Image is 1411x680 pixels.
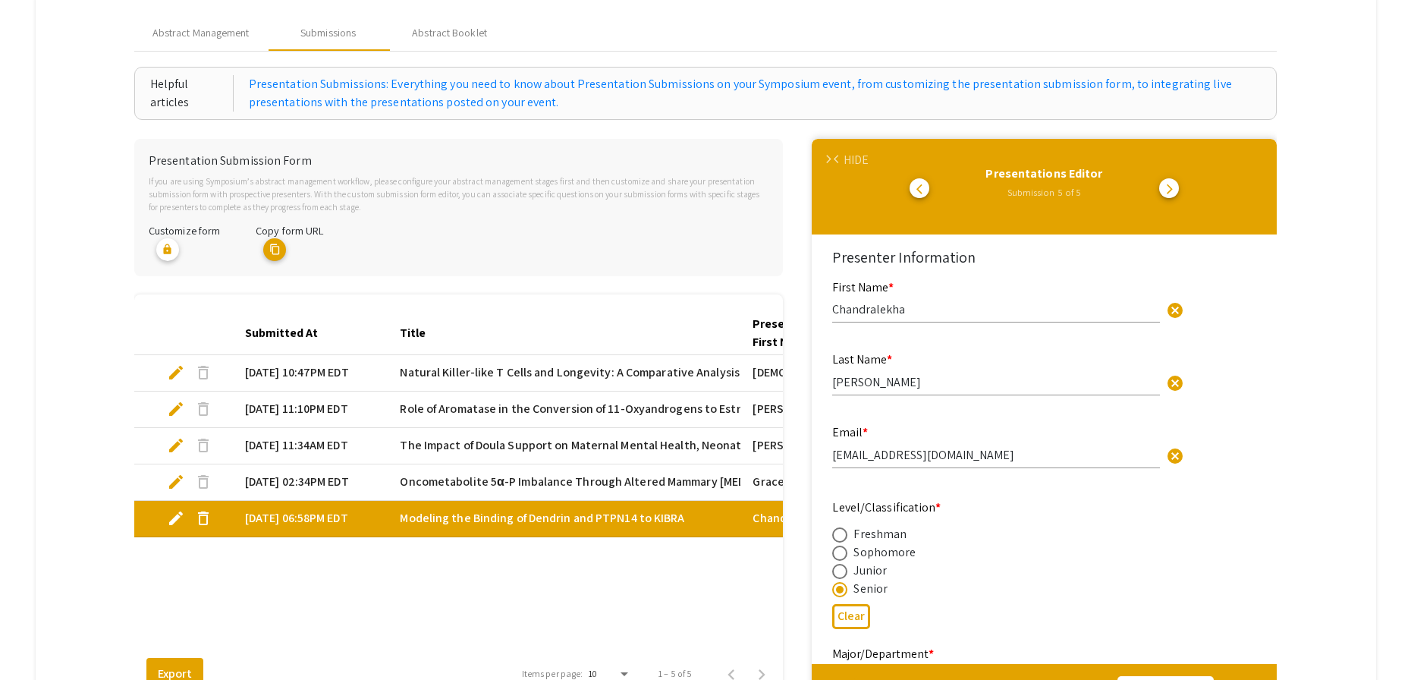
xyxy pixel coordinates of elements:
[167,436,185,455] span: edit
[834,155,844,165] span: arrow_back_ios
[167,509,185,527] span: edit
[400,364,740,382] span: Natural Killer-like T Cells and Longevity: A Comparative Analysis
[233,501,388,537] mat-cell: [DATE] 06:58PM EDT
[149,153,768,168] h6: Presentation Submission Form
[156,238,179,261] mat-icon: lock
[412,25,487,41] div: Abstract Booklet
[194,473,212,491] span: delete
[400,509,684,527] span: Modeling the Binding of Dendrin and PTPN14 to KIBRA
[1160,294,1190,325] button: Clear
[194,436,212,455] span: delete
[740,501,896,537] mat-cell: Chandralekha
[11,612,64,669] iframe: Chat
[832,351,892,367] mat-label: Last Name
[233,392,388,428] mat-cell: [DATE] 11:10PM EDT
[400,436,1284,455] span: The Impact of Doula Support on Maternal Mental Health, NeonatalOutcomes, and Epidural Use: Correl...
[589,668,597,679] span: 10
[1166,447,1184,465] span: cancel
[740,464,896,501] mat-cell: Grace
[194,509,212,527] span: delete
[832,246,1255,269] div: Presenter Information
[400,324,426,342] div: Title
[740,392,896,428] mat-cell: [PERSON_NAME]
[832,499,941,515] mat-label: Level/Classification
[853,562,887,580] div: Junior
[150,75,234,112] div: Helpful articles
[400,324,439,342] div: Title
[832,604,870,629] button: Clear
[167,400,185,418] span: edit
[832,279,894,295] mat-label: First Name
[832,646,934,662] mat-label: Major/Department
[263,238,286,261] mat-icon: copy URL
[300,25,356,41] div: Submissions
[194,364,212,382] span: delete
[256,223,323,238] span: Copy form URL
[832,424,868,440] mat-label: Email
[149,175,768,214] p: If you are using Symposium’s abstract management workflow, please configure your abstract managem...
[167,473,185,491] span: edit
[249,75,1262,112] a: Presentation Submissions: Everything you need to know about Presentation Submissions on your Symp...
[245,324,332,342] div: Submitted At
[233,355,388,392] mat-cell: [DATE] 10:47PM EDT
[832,447,1160,463] input: Type Here
[740,428,896,464] mat-cell: [PERSON_NAME]
[1160,367,1190,398] button: Clear
[152,25,250,41] span: Abstract Management
[832,374,1160,390] input: Type Here
[1166,374,1184,392] span: cancel
[589,669,631,679] mat-select: Items per page:
[985,165,1102,181] span: Presentations Editor
[1159,178,1179,198] button: go to next presentation
[400,473,1070,491] span: Oncometabolite 5α-P Imbalance Through Altered Mammary [MEDICAL_DATA] Metabolism: A Biomarker and ...
[233,428,388,464] mat-cell: [DATE] 11:34AM EDT
[1007,186,1082,199] span: Submission 5 of 5
[832,301,1160,317] input: Type Here
[167,364,185,382] span: edit
[916,183,929,195] span: arrow_back_ios
[400,400,934,418] span: Role of Aromatase in the Conversion of 11-Oxyandrogens to Estrogens: Mechanisms and Implications
[824,155,834,165] span: arrow_forward_ios
[233,464,388,501] mat-cell: [DATE] 02:34PM EDT
[844,151,869,169] div: HIDE
[1166,301,1184,320] span: cancel
[245,324,318,342] div: Submitted At
[753,315,870,351] div: Presenter 1 First Name
[753,315,884,351] div: Presenter 1 First Name
[853,543,916,562] div: Sophomore
[149,223,220,238] span: Customize form
[853,580,888,598] div: Senior
[910,178,929,198] button: go to previous presentation
[1163,183,1175,195] span: arrow_forward_ios
[853,525,907,543] div: Freshman
[1160,440,1190,471] button: Clear
[740,355,896,392] mat-cell: [DEMOGRAPHIC_DATA]
[194,400,212,418] span: delete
